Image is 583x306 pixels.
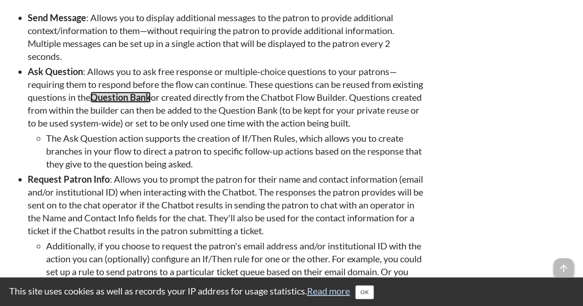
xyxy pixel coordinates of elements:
[307,285,350,296] a: Read more
[355,285,374,299] button: Close
[28,173,426,304] li: : Allows you to prompt the patron for their name and contact information (email and/or institutio...
[28,66,83,77] strong: Ask Question
[46,132,426,170] li: The Ask Question action supports the creation of If/Then Rules, which allows you to create branch...
[28,12,86,23] strong: Send Message
[554,258,574,278] span: arrow_upward
[28,92,422,128] span: or created directly from the Chatbot Flow Builder. Questions created from within the builder can ...
[46,239,426,304] li: Additionally, if you choose to request the patron's email address and/or institutional ID with th...
[28,173,110,185] strong: Request Patron Info
[28,11,426,63] li: : Allows you to display additional messages to the patron to provide additional context/informati...
[554,259,574,270] a: arrow_upward
[90,92,151,103] a: Question Bank
[28,65,426,170] li: : Allows you to ask free response or multiple-choice questions to your patrons—requiring them to ...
